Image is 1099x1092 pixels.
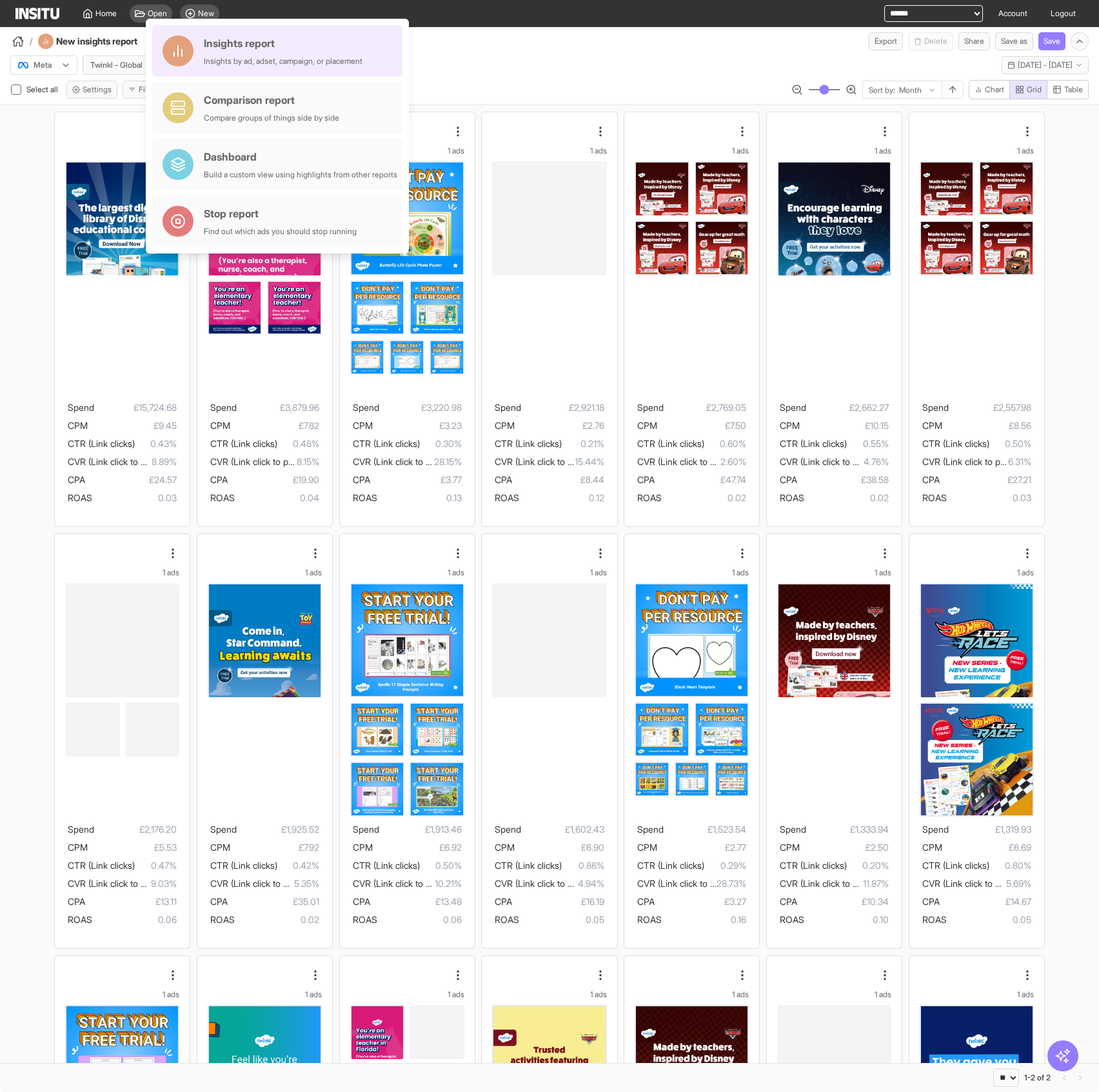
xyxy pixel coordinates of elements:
span: £6.92 [373,840,462,855]
span: CPM [353,842,373,853]
span: 0.21% [562,436,604,452]
span: £3,220.98 [379,400,462,415]
span: 0.16 [662,912,746,928]
span: 15.44% [575,454,604,470]
span: ROAS [210,492,235,503]
span: CTR (Link clicks) [495,438,562,449]
span: CPA [495,896,512,907]
span: 28.15% [434,454,462,470]
span: £19.90 [228,472,319,488]
span: 0.43% [135,436,177,452]
span: ROAS [210,914,235,925]
span: Spend [922,824,949,835]
span: CTR (Link clicks) [353,860,420,871]
span: 0.48% [277,436,319,452]
span: CTR (Link clicks) [637,860,704,871]
div: Stop report [204,206,357,221]
span: 0.02 [804,490,889,506]
span: CTR (Link clicks) [922,860,989,871]
span: CPM [353,420,373,431]
span: CTR (Link clicks) [637,438,704,449]
span: Grid [1027,84,1042,95]
span: CTR (Link clicks) [210,860,277,871]
span: 0.02 [662,490,746,506]
span: Spend [210,402,237,413]
button: Table [1047,80,1089,99]
span: 0.50% [420,858,462,873]
div: 1 ads [492,146,606,156]
span: CVR (Link click to purchase) [353,456,466,467]
span: Spend [353,402,379,413]
span: CPA [922,896,940,907]
span: £16.19 [512,894,604,909]
span: ROAS [495,492,519,503]
button: Delete [908,32,953,50]
span: £13.48 [370,894,462,909]
span: CPM [210,420,230,431]
span: 10.21% [435,876,462,891]
span: £8.44 [512,472,604,488]
span: £1,523.54 [664,822,746,837]
span: CPA [68,896,85,907]
span: Settings [83,84,112,95]
div: 1 ads [65,568,179,578]
span: CPA [780,896,797,907]
span: £5.53 [88,840,177,855]
span: £35.01 [228,894,319,909]
span: 0.04 [235,490,319,506]
div: New insights report [38,34,172,49]
span: 0.86% [562,858,604,873]
span: £7.82 [230,418,319,433]
span: 0.02 [235,912,319,928]
span: ROAS [353,914,377,925]
span: CTR (Link clicks) [495,860,562,871]
span: CVR (Link click to purchase) [495,878,608,889]
span: CVR (Link click to purchase) [922,878,1035,889]
span: 0.29% [704,858,746,873]
span: £14.67 [940,894,1031,909]
span: CPA [780,474,797,485]
div: 1 ads [350,989,464,1000]
span: £1,602.43 [521,822,604,837]
div: 1 ads [208,568,322,578]
span: CPM [637,420,657,431]
span: 0.80% [989,858,1031,873]
span: Spend [922,402,949,413]
div: Dashboard [204,149,397,164]
span: CTR (Link clicks) [780,438,847,449]
span: £24.57 [85,472,177,488]
div: 1 ads [920,568,1034,578]
span: £6.90 [515,840,604,855]
div: 1 ads [920,989,1034,1000]
div: Build a custom view using highlights from other reports [204,170,397,180]
span: ROAS [353,492,377,503]
span: CVR (Link click to purchase) [353,878,466,889]
div: 1 ads [920,146,1034,156]
span: 0.47% [135,858,177,873]
span: ROAS [780,914,804,925]
span: Spend [780,402,806,413]
div: 1-2 of 2 [1024,1073,1051,1083]
span: CPM [210,842,230,853]
span: ROAS [922,492,947,503]
span: CPA [68,474,85,485]
span: / [30,35,33,48]
span: 8.15% [297,454,319,470]
span: ROAS [637,492,662,503]
span: CPM [780,842,800,853]
span: 0.60% [704,436,746,452]
div: Insights report [204,35,362,51]
span: CVR (Link click to purchase) [637,456,750,467]
span: CPA [637,474,655,485]
span: CVR (Link click to purchase) [922,456,1035,467]
div: 1 ads [777,568,891,578]
span: [DATE] - [DATE] [1018,60,1073,70]
span: 0.12 [519,490,604,506]
button: Grid [1009,80,1047,99]
span: CVR (Link click to purchase) [495,456,608,467]
span: CPA [210,474,228,485]
span: CPA [353,896,370,907]
button: [DATE] - [DATE] [1002,56,1089,74]
span: £3,879.96 [237,400,319,415]
span: £13.11 [85,894,177,909]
